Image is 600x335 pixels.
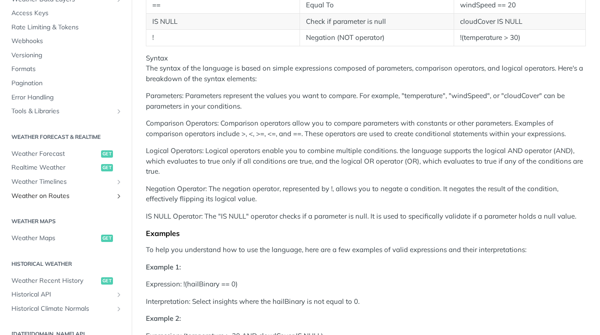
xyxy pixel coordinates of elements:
[115,108,123,115] button: Show subpages for Tools & Libraries
[11,177,113,187] span: Weather Timelines
[7,217,125,225] h2: Weather Maps
[11,65,123,74] span: Formats
[11,192,113,201] span: Weather on Routes
[146,146,586,177] p: Logical Operators: Logical operators enable you to combine multiple conditions. the language supp...
[7,231,125,245] a: Weather Mapsget
[11,149,99,159] span: Weather Forecast
[101,150,113,158] span: get
[7,175,125,189] a: Weather TimelinesShow subpages for Weather Timelines
[7,288,125,302] a: Historical APIShow subpages for Historical API
[454,30,585,46] td: !(temperature > 30)
[11,79,123,88] span: Pagination
[146,245,586,255] p: To help you understand how to use the language, here are a few examples of valid expressions and ...
[11,163,99,172] span: Realtime Weather
[146,279,586,290] p: Expression: !(hailBinary == 0)
[146,184,586,204] p: Negation Operator: The negation operator, represented by !, allows you to negate a condition. It ...
[11,304,113,313] span: Historical Climate Normals
[146,297,586,307] p: Interpretation: Select insights where the hailBinary is not equal to 0.
[146,30,300,46] td: !
[115,192,123,200] button: Show subpages for Weather on Routes
[101,235,113,242] span: get
[146,91,586,111] p: Parameters: Parameters represent the values you want to compare. For example, "temperature", "win...
[115,305,123,313] button: Show subpages for Historical Climate Normals
[7,62,125,76] a: Formats
[11,276,99,286] span: Weather Recent History
[11,234,99,243] span: Weather Maps
[11,23,123,32] span: Rate Limiting & Tokens
[11,93,123,102] span: Error Handling
[11,107,113,116] span: Tools & Libraries
[7,34,125,48] a: Webhooks
[11,9,123,18] span: Access Keys
[300,30,454,46] td: Negation (NOT operator)
[7,189,125,203] a: Weather on RoutesShow subpages for Weather on Routes
[7,133,125,141] h2: Weather Forecast & realtime
[11,51,123,60] span: Versioning
[7,147,125,161] a: Weather Forecastget
[7,260,125,268] h2: Historical Weather
[7,49,125,62] a: Versioning
[146,211,586,222] p: IS NULL Operator: The "IS NULL" operator checks if a parameter is null. It is used to specificall...
[146,314,181,323] strong: Example 2:
[7,104,125,118] a: Tools & LibrariesShow subpages for Tools & Libraries
[11,290,113,299] span: Historical API
[7,274,125,288] a: Weather Recent Historyget
[146,13,300,30] td: IS NULL
[115,291,123,298] button: Show subpages for Historical API
[7,91,125,104] a: Error Handling
[7,161,125,175] a: Realtime Weatherget
[146,53,586,84] p: Syntax The syntax of the language is based on simple expressions composed of parameters, comparis...
[115,178,123,186] button: Show subpages for Weather Timelines
[101,164,113,171] span: get
[146,118,586,139] p: Comparison Operators: Comparison operators allow you to compare parameters with constants or othe...
[146,263,181,271] strong: Example 1:
[7,77,125,90] a: Pagination
[7,21,125,34] a: Rate Limiting & Tokens
[454,13,585,30] td: cloudCover IS NULL
[7,6,125,20] a: Access Keys
[7,302,125,316] a: Historical Climate NormalsShow subpages for Historical Climate Normals
[11,37,123,46] span: Webhooks
[300,13,454,30] td: Check if parameter is null
[146,229,586,238] div: Examples
[101,277,113,285] span: get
